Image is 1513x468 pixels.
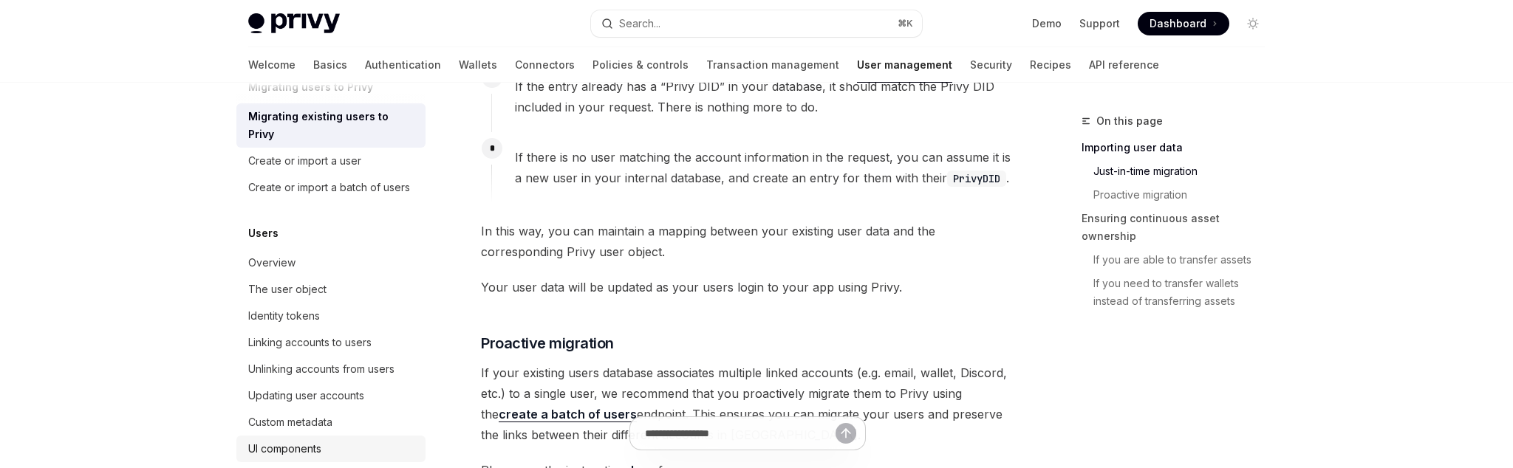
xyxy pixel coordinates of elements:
a: The user object [236,276,426,303]
a: Identity tokens [236,303,426,329]
a: Support [1079,16,1120,31]
a: Ensuring continuous asset ownership [1082,207,1277,248]
a: Wallets [459,47,497,83]
a: Security [970,47,1012,83]
a: Create or import a batch of users [236,174,426,201]
a: Recipes [1030,47,1071,83]
div: Overview [248,254,296,272]
div: Identity tokens [248,307,320,325]
span: ⌘ K [898,18,913,30]
a: Linking accounts to users [236,329,426,356]
span: Proactive migration [481,333,614,354]
a: create a batch of users [499,407,637,422]
span: In this way, you can maintain a mapping between your existing user data and the corresponding Pri... [481,221,1014,262]
a: Unlinking accounts from users [236,356,426,382]
a: User management [857,47,952,83]
div: Linking accounts to users [248,334,372,351]
a: Basics [313,47,347,83]
div: UI components [248,440,321,458]
h5: Users [248,224,279,242]
a: Policies & controls [592,47,689,83]
button: Send message [836,423,856,444]
span: Your user data will be updated as your users login to your app using Privy. [481,277,1014,297]
a: Migrating existing users to Privy [236,103,426,148]
a: Dashboard [1138,12,1229,35]
div: Search... [619,15,660,32]
span: If there is no user matching the account information in the request, you can assume it is a new u... [515,147,1013,188]
strong: create a batch of users [499,407,637,421]
code: PrivyDID [947,171,1006,187]
a: Connectors [515,47,575,83]
div: Migrating existing users to Privy [248,108,417,143]
img: light logo [248,13,340,34]
button: Open search [591,10,922,37]
a: Proactive migration [1082,183,1277,207]
a: Overview [236,250,426,276]
input: Ask a question... [645,417,836,450]
a: Demo [1032,16,1062,31]
a: If you are able to transfer assets [1082,248,1277,272]
div: The user object [248,281,327,298]
span: If your existing users database associates multiple linked accounts (e.g. email, wallet, Discord,... [481,362,1014,445]
a: Create or import a user [236,148,426,174]
span: If the entry already has a “Privy DID” in your database, it should match the Privy DID included i... [515,76,1013,117]
div: Custom metadata [248,413,332,431]
button: Toggle dark mode [1241,12,1265,35]
div: Create or import a user [248,152,361,170]
div: Updating user accounts [248,387,364,405]
span: On this page [1096,112,1163,130]
a: Updating user accounts [236,382,426,409]
a: API reference [1089,47,1159,83]
a: Welcome [248,47,296,83]
a: Custom metadata [236,409,426,436]
div: Create or import a batch of users [248,179,410,196]
a: Transaction management [706,47,839,83]
a: If you need to transfer wallets instead of transferring assets [1082,272,1277,313]
span: Dashboard [1150,16,1206,31]
a: Importing user data [1082,136,1277,159]
a: Just-in-time migration [1082,159,1277,183]
a: UI components [236,436,426,462]
div: Unlinking accounts from users [248,360,395,378]
a: Authentication [365,47,441,83]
